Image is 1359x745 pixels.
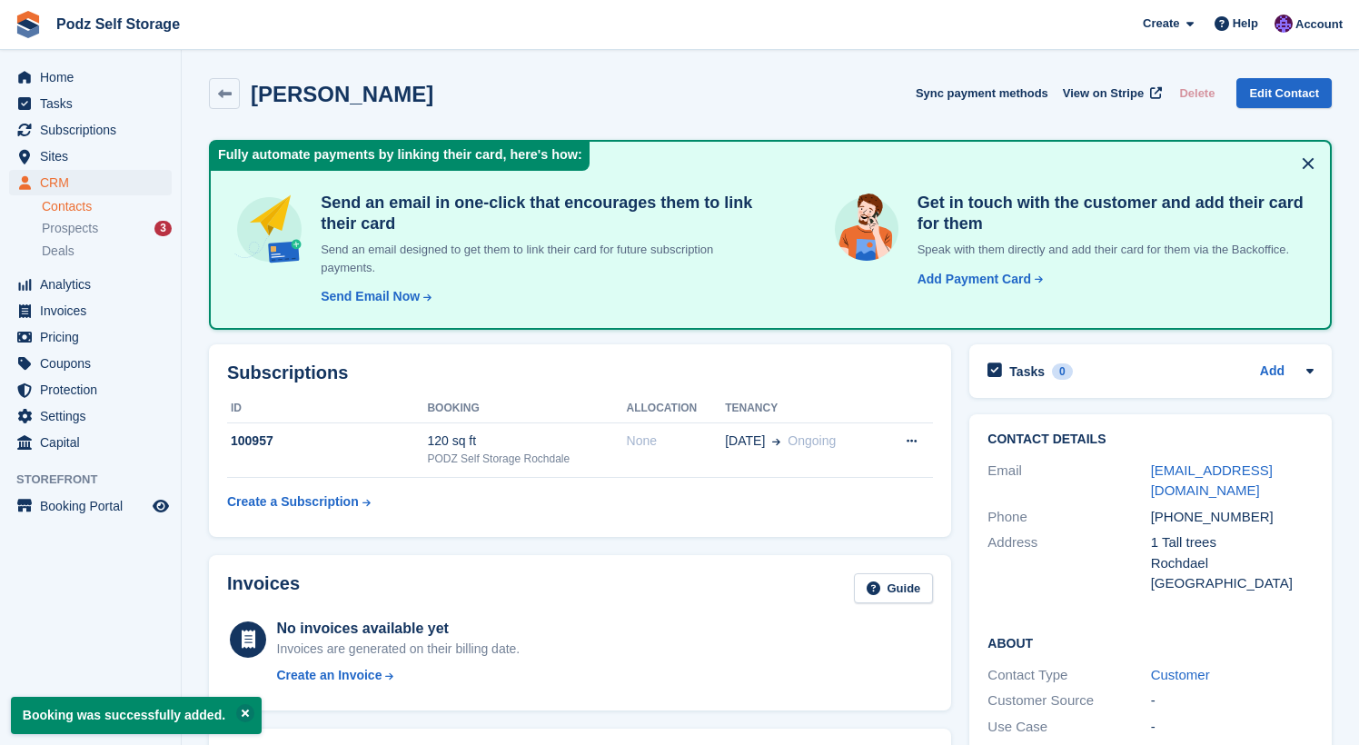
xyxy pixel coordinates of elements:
span: Home [40,65,149,90]
a: [EMAIL_ADDRESS][DOMAIN_NAME] [1151,462,1273,499]
span: Prospects [42,220,98,237]
h4: Send an email in one-click that encourages them to link their card [313,193,758,233]
div: Customer Source [987,690,1150,711]
a: Deals [42,242,172,261]
div: Contact Type [987,665,1150,686]
span: Help [1233,15,1258,33]
div: 120 sq ft [427,432,626,451]
div: Invoices are generated on their billing date. [277,640,521,659]
div: Phone [987,507,1150,528]
span: Ongoing [788,433,836,448]
span: Capital [40,430,149,455]
span: Pricing [40,324,149,350]
img: Jawed Chowdhary [1275,15,1293,33]
span: Protection [40,377,149,402]
p: Booking was successfully added. [11,697,262,734]
a: Preview store [150,495,172,517]
div: - [1151,690,1314,711]
div: None [627,432,726,451]
span: Storefront [16,471,181,489]
a: menu [9,351,172,376]
div: Fully automate payments by linking their card, here's how: [211,142,590,171]
div: 100957 [227,432,427,451]
span: Deals [42,243,74,260]
p: Send an email designed to get them to link their card for future subscription payments. [313,241,758,276]
a: View on Stripe [1056,78,1166,108]
a: menu [9,144,172,169]
a: Create an Invoice [277,666,521,685]
a: Prospects 3 [42,219,172,238]
span: Subscriptions [40,117,149,143]
span: Invoices [40,298,149,323]
h2: [PERSON_NAME] [251,82,433,106]
div: [PHONE_NUMBER] [1151,507,1314,528]
button: Sync payment methods [916,78,1048,108]
span: View on Stripe [1063,84,1144,103]
a: Create a Subscription [227,485,371,519]
a: menu [9,91,172,116]
th: ID [227,394,427,423]
div: [GEOGRAPHIC_DATA] [1151,573,1314,594]
a: Contacts [42,198,172,215]
div: Rochdael [1151,553,1314,574]
div: - [1151,717,1314,738]
span: Sites [40,144,149,169]
a: Edit Contact [1236,78,1332,108]
a: Podz Self Storage [49,9,187,39]
span: Settings [40,403,149,429]
th: Tenancy [725,394,880,423]
a: Customer [1151,667,1210,682]
a: menu [9,403,172,429]
h4: Get in touch with the customer and add their card for them [910,193,1308,233]
th: Allocation [627,394,726,423]
div: 3 [154,221,172,236]
div: Address [987,532,1150,594]
h2: Contact Details [987,432,1314,447]
th: Booking [427,394,626,423]
span: CRM [40,170,149,195]
span: [DATE] [725,432,765,451]
h2: About [987,633,1314,651]
img: get-in-touch-e3e95b6451f4e49772a6039d3abdde126589d6f45a760754adfa51be33bf0f70.svg [830,193,903,265]
span: Booking Portal [40,493,149,519]
span: Create [1143,15,1179,33]
div: Send Email Now [321,287,420,306]
span: Coupons [40,351,149,376]
div: PODZ Self Storage Rochdale [427,451,626,467]
img: send-email-b5881ef4c8f827a638e46e229e590028c7e36e3a6c99d2365469aff88783de13.svg [233,193,306,266]
a: Add [1260,362,1285,382]
div: Email [987,461,1150,502]
div: Create a Subscription [227,492,359,512]
a: menu [9,377,172,402]
a: menu [9,493,172,519]
p: Speak with them directly and add their card for them via the Backoffice. [910,241,1308,259]
a: menu [9,324,172,350]
a: menu [9,117,172,143]
div: 0 [1052,363,1073,380]
span: Analytics [40,272,149,297]
a: menu [9,65,172,90]
div: No invoices available yet [277,618,521,640]
div: Use Case [987,717,1150,738]
div: Create an Invoice [277,666,382,685]
a: menu [9,272,172,297]
a: Guide [854,573,934,603]
div: Add Payment Card [918,270,1031,289]
h2: Subscriptions [227,363,933,383]
a: Add Payment Card [910,270,1045,289]
h2: Invoices [227,573,300,603]
a: menu [9,298,172,323]
span: Account [1295,15,1343,34]
img: stora-icon-8386f47178a22dfd0bd8f6a31ec36ba5ce8667c1dd55bd0f319d3a0aa187defe.svg [15,11,42,38]
div: 1 Tall trees [1151,532,1314,553]
span: Tasks [40,91,149,116]
button: Delete [1172,78,1222,108]
a: menu [9,170,172,195]
h2: Tasks [1009,363,1045,380]
a: menu [9,430,172,455]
